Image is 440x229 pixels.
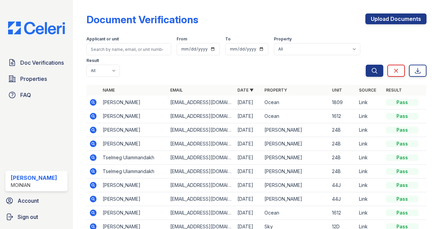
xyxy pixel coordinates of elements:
label: From [177,36,187,42]
a: Email [170,88,183,93]
label: Property [274,36,292,42]
td: Tselmeg Ulammandakh [100,151,167,165]
td: 44J [329,178,356,192]
a: Result [386,88,402,93]
div: Pass [386,127,418,133]
div: Pass [386,113,418,120]
div: Pass [386,196,418,202]
label: Result [86,58,99,63]
div: Pass [386,99,418,106]
td: 24B [329,123,356,137]
td: [PERSON_NAME] [262,151,329,165]
a: Account [3,194,70,207]
a: Property [264,88,287,93]
td: [DATE] [235,109,262,123]
div: Pass [386,140,418,147]
td: 24B [329,151,356,165]
td: 24B [329,137,356,151]
td: [EMAIL_ADDRESS][DOMAIN_NAME] [167,123,235,137]
td: [PERSON_NAME] [100,137,167,151]
td: [PERSON_NAME] [100,109,167,123]
td: Link [356,123,383,137]
td: Link [356,151,383,165]
div: Document Verifications [86,13,198,26]
td: [PERSON_NAME] [262,192,329,206]
a: Properties [5,72,68,86]
td: [DATE] [235,96,262,109]
td: [EMAIL_ADDRESS][DOMAIN_NAME] [167,178,235,192]
td: [DATE] [235,137,262,151]
td: Link [356,192,383,206]
td: 1612 [329,109,356,123]
span: Properties [20,75,47,83]
label: To [225,36,231,42]
td: 24B [329,165,356,178]
a: FAQ [5,88,68,102]
td: 1809 [329,96,356,109]
div: Moinian [11,182,57,189]
td: Link [356,206,383,220]
td: [DATE] [235,123,262,137]
td: [EMAIL_ADDRESS][DOMAIN_NAME] [167,151,235,165]
td: [PERSON_NAME] [100,192,167,206]
td: [DATE] [235,165,262,178]
td: Link [356,178,383,192]
div: [PERSON_NAME] [11,174,57,182]
td: Link [356,109,383,123]
td: [PERSON_NAME] [100,178,167,192]
td: [PERSON_NAME] [100,206,167,220]
a: Sign out [3,210,70,224]
td: 1612 [329,206,356,220]
td: [DATE] [235,206,262,220]
td: [PERSON_NAME] [262,123,329,137]
td: [EMAIL_ADDRESS][DOMAIN_NAME] [167,96,235,109]
td: Ocean [262,109,329,123]
td: Link [356,96,383,109]
td: [EMAIL_ADDRESS][DOMAIN_NAME] [167,192,235,206]
label: Applicant or unit [86,36,119,42]
td: [PERSON_NAME] [100,123,167,137]
input: Search by name, email, or unit number [86,43,171,55]
a: Source [359,88,376,93]
img: CE_Logo_Blue-a8612792a0a2168367f1c8372b55b34899dd931a85d93a1a3d3e32e68fde9ad4.png [3,22,70,34]
td: [EMAIL_ADDRESS][DOMAIN_NAME] [167,165,235,178]
td: [EMAIL_ADDRESS][DOMAIN_NAME] [167,137,235,151]
td: Link [356,137,383,151]
span: Sign out [18,213,38,221]
td: [DATE] [235,192,262,206]
td: 44J [329,192,356,206]
span: Doc Verifications [20,59,64,67]
span: Account [18,197,39,205]
td: [EMAIL_ADDRESS][DOMAIN_NAME] [167,109,235,123]
td: Link [356,165,383,178]
td: [PERSON_NAME] [262,165,329,178]
a: Upload Documents [365,13,426,24]
a: Date ▼ [237,88,254,93]
a: Unit [332,88,342,93]
a: Doc Verifications [5,56,68,69]
td: Tselmeg Ulammandakh [100,165,167,178]
a: Name [103,88,115,93]
div: Pass [386,182,418,189]
div: Pass [386,154,418,161]
td: Ocean [262,206,329,220]
td: [PERSON_NAME] [100,96,167,109]
td: [EMAIL_ADDRESS][DOMAIN_NAME] [167,206,235,220]
span: FAQ [20,91,31,99]
td: [PERSON_NAME] [262,137,329,151]
td: [PERSON_NAME] [262,178,329,192]
td: Ocean [262,96,329,109]
div: Pass [386,209,418,216]
div: Pass [386,168,418,175]
td: [DATE] [235,151,262,165]
td: [DATE] [235,178,262,192]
